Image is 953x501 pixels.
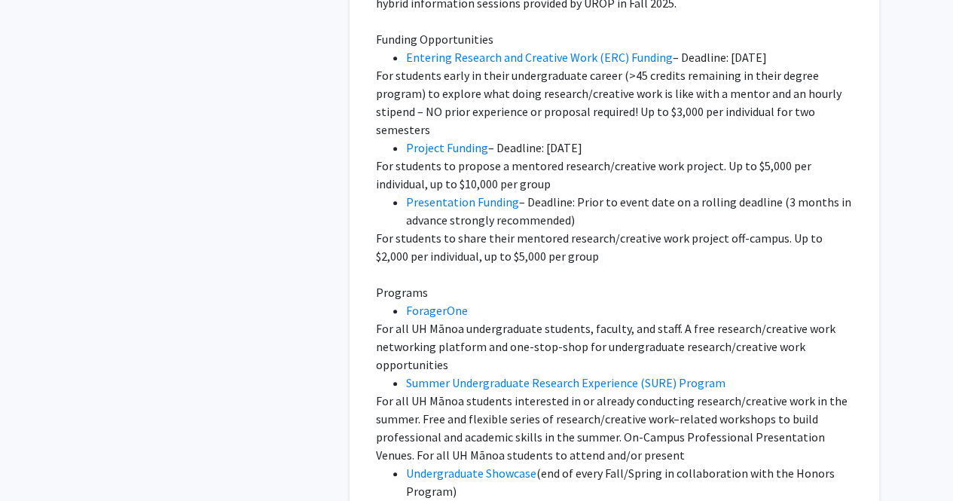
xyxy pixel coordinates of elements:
a: Project Funding [406,140,488,155]
p: Funding Opportunities [376,30,853,48]
li: (end of every Fall/Spring in collaboration with the Honors Program) [406,464,853,500]
p: Programs [376,283,853,301]
p: For students early in their undergraduate career (>45 credits remaining in their degree program) ... [376,66,853,139]
li: – Deadline: [DATE] [406,139,853,157]
a: ForagerOne [406,303,468,318]
p: For all UH Mānoa undergraduate students, faculty, and staff. A free research/creative work networ... [376,319,853,374]
iframe: Chat [11,433,64,490]
p: For students to share their mentored research/creative work project off-campus. Up to $2,000 per ... [376,229,853,265]
a: Undergraduate Showcase [406,466,536,481]
p: For all UH Mānoa students interested in or already conducting research/creative work in the summe... [376,392,853,464]
p: For students to propose a mentored research/creative work project. Up to $5,000 per individual, u... [376,157,853,193]
a: Presentation Funding [406,194,519,209]
li: – Deadline: Prior to event date on a rolling deadline (3 months in advance strongly recommended) [406,193,853,229]
a: Summer Undergraduate Research Experience (SURE) Program [406,375,725,390]
li: – Deadline: [DATE] [406,48,853,66]
a: Entering Research and Creative Work (ERC) Funding [406,50,673,65]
